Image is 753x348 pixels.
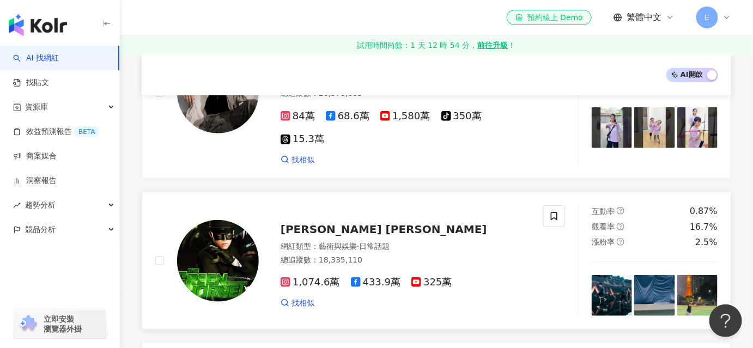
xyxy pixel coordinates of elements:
[281,298,314,309] a: 找相似
[507,10,592,25] a: 預約線上 Demo
[281,277,340,288] span: 1,074.6萬
[177,220,259,302] img: KOL Avatar
[281,223,487,236] span: [PERSON_NAME] [PERSON_NAME]
[690,205,718,217] div: 0.87%
[13,126,99,137] a: 效益預測報告BETA
[17,315,39,333] img: chrome extension
[690,221,718,233] div: 16.7%
[25,193,56,217] span: 趨勢分析
[617,238,624,246] span: question-circle
[695,236,718,248] div: 2.5%
[359,242,390,251] span: 日常話題
[709,304,742,337] iframe: Help Scout Beacon - Open
[13,151,57,162] a: 商案媒合
[292,298,314,309] span: 找相似
[441,111,482,122] span: 350萬
[44,314,82,334] span: 立即安裝 瀏覽器外掛
[281,241,530,252] div: 網紅類型 ：
[677,275,718,315] img: post-image
[592,275,632,315] img: post-image
[9,14,67,36] img: logo
[13,202,21,209] span: rise
[677,107,718,148] img: post-image
[592,107,632,148] img: post-image
[25,217,56,242] span: 競品分析
[705,11,710,23] span: E
[627,11,661,23] span: 繁體中文
[14,309,106,339] a: chrome extension立即安裝 瀏覽器外掛
[617,207,624,215] span: question-circle
[592,222,615,231] span: 觀看率
[634,275,675,315] img: post-image
[292,155,314,166] span: 找相似
[411,277,452,288] span: 325萬
[326,111,369,122] span: 68.6萬
[380,111,430,122] span: 1,580萬
[319,242,357,251] span: 藝術與娛樂
[120,35,753,55] a: 試用時間尚餘：1 天 12 時 54 分，前往升級！
[13,53,59,64] a: searchAI 找網紅
[142,192,731,329] a: KOL Avatar[PERSON_NAME] [PERSON_NAME]網紅類型：藝術與娛樂·日常話題總追蹤數：18,335,1101,074.6萬433.9萬325萬找相似互動率questi...
[351,277,401,288] span: 433.9萬
[592,237,615,246] span: 漲粉率
[13,77,49,88] a: 找貼文
[281,133,324,145] span: 15.3萬
[281,155,314,166] a: 找相似
[634,107,675,148] img: post-image
[617,223,624,230] span: question-circle
[13,175,57,186] a: 洞察報告
[25,95,48,119] span: 資源庫
[281,255,530,266] div: 總追蹤數 ： 18,335,110
[592,207,615,216] span: 互動率
[477,40,508,51] strong: 前往升級
[515,12,583,23] div: 預約線上 Demo
[357,242,359,251] span: ·
[281,111,315,122] span: 84萬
